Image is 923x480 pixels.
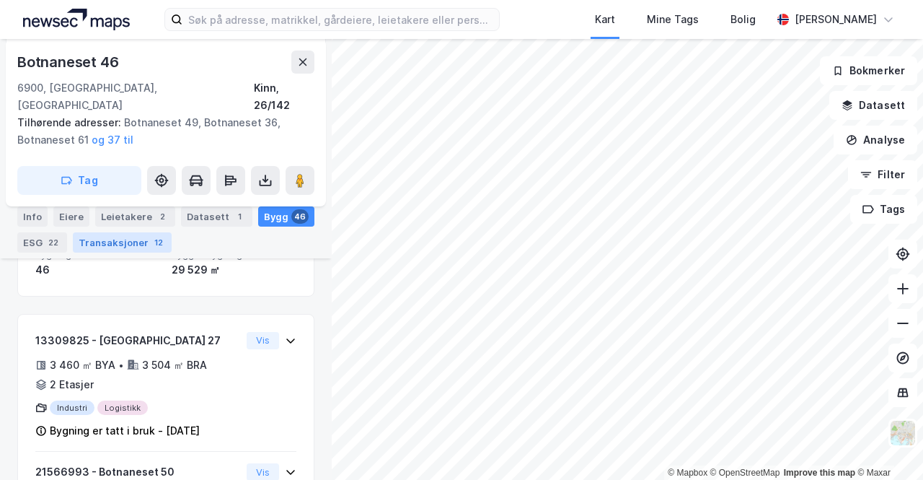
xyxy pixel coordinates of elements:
div: 46 [291,209,309,224]
div: Bolig [730,11,756,28]
button: Vis [247,332,279,349]
div: Bygg [258,206,314,227]
div: 22 [45,235,61,250]
a: Mapbox [668,468,707,478]
div: Kart [595,11,615,28]
button: Filter [848,160,917,189]
div: Datasett [181,206,252,227]
div: 2 Etasjer [50,376,94,393]
div: Kontrollprogram for chat [851,411,923,480]
button: Analyse [834,126,917,154]
div: [PERSON_NAME] [795,11,877,28]
a: OpenStreetMap [710,468,780,478]
div: 13309825 - [GEOGRAPHIC_DATA] 27 [35,332,241,349]
div: 2 [155,209,169,224]
div: 3 460 ㎡ BYA [50,357,115,374]
span: Tilhørende adresser: [17,116,124,128]
div: 1 [232,209,247,224]
div: 46 [35,261,160,279]
div: Mine Tags [647,11,699,28]
img: logo.a4113a55bc3d86da70a041830d287a7e.svg [23,9,130,30]
div: Eiere [53,206,89,227]
div: Bygning er tatt i bruk - [DATE] [50,422,200,440]
div: 3 504 ㎡ BRA [142,357,207,374]
a: Improve this map [784,468,855,478]
div: Botnaneset 49, Botnaneset 36, Botnaneset 61 [17,114,303,149]
input: Søk på adresse, matrikkel, gårdeiere, leietakere eller personer [182,9,499,30]
div: • [118,359,124,371]
div: Leietakere [95,206,175,227]
button: Tags [850,195,917,224]
button: Tag [17,166,141,195]
div: 12 [151,235,166,250]
div: Transaksjoner [73,232,172,253]
button: Bokmerker [820,56,917,85]
div: Kinn, 26/142 [254,79,314,114]
div: Botnaneset 46 [17,51,121,74]
iframe: Chat Widget [851,411,923,480]
button: Datasett [829,91,917,120]
div: 6900, [GEOGRAPHIC_DATA], [GEOGRAPHIC_DATA] [17,79,254,114]
div: 29 529 ㎡ [172,261,296,279]
div: ESG [17,232,67,253]
div: Info [17,206,48,227]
